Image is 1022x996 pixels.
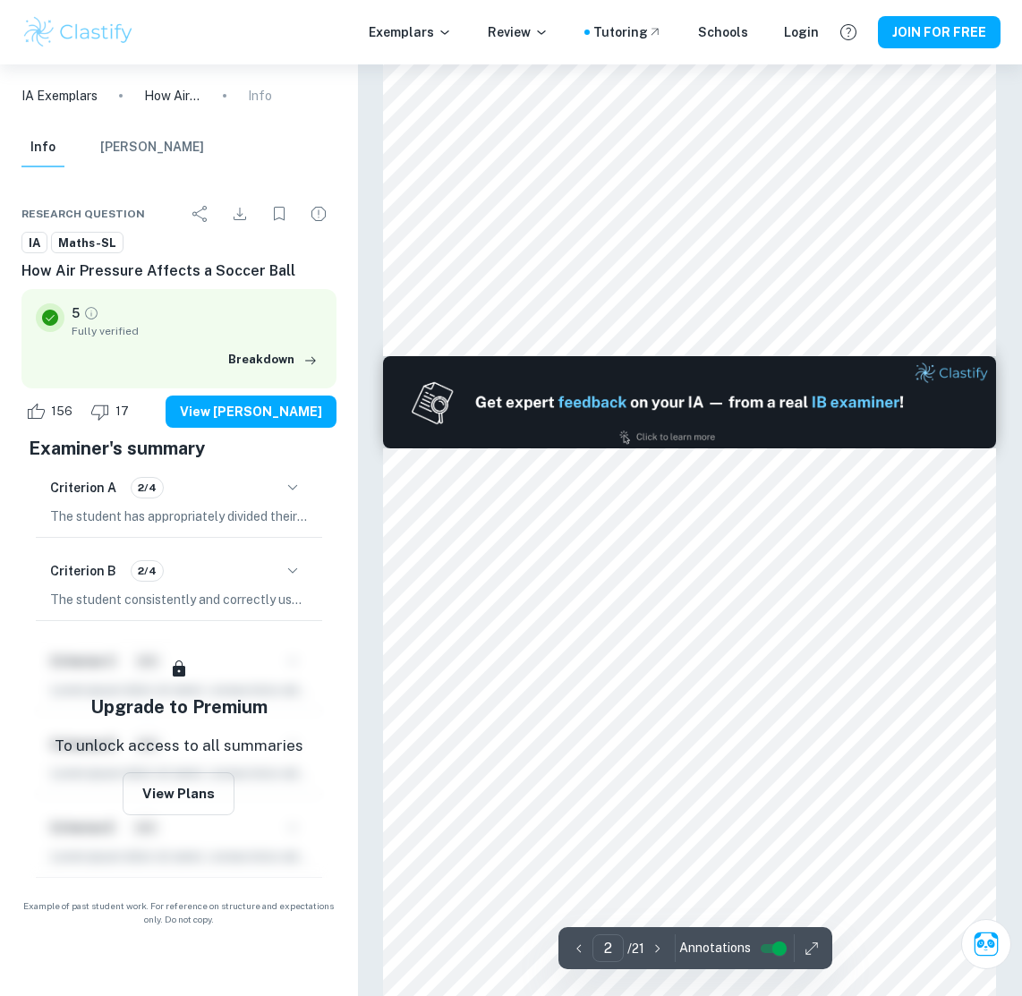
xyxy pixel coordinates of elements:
[72,303,80,323] p: 5
[41,403,82,421] span: 156
[123,772,234,815] button: View Plans
[106,403,139,421] span: 17
[679,939,751,958] span: Annotations
[698,22,748,42] a: Schools
[369,22,452,42] p: Exemplars
[784,22,819,42] a: Login
[51,232,123,254] a: Maths-SL
[132,480,163,496] span: 2/4
[22,234,47,252] span: IA
[224,346,322,373] button: Breakdown
[29,435,329,462] h5: Examiner's summary
[21,128,64,167] button: Info
[961,919,1011,969] button: Ask Clai
[50,478,116,498] h6: Criterion A
[132,563,163,579] span: 2/4
[21,86,98,106] a: IA Exemplars
[83,305,99,321] a: Grade fully verified
[21,14,135,50] img: Clastify logo
[166,396,336,428] button: View [PERSON_NAME]
[261,196,297,232] div: Bookmark
[383,356,996,448] img: Ad
[21,206,145,222] span: Research question
[50,507,308,526] p: The student has appropriately divided their work into sections with a clear introduction, body, a...
[52,234,123,252] span: Maths-SL
[21,899,336,926] span: Example of past student work. For reference on structure and expectations only. Do not copy.
[86,397,139,426] div: Dislike
[488,22,549,42] p: Review
[833,17,864,47] button: Help and Feedback
[21,232,47,254] a: IA
[301,196,336,232] div: Report issue
[248,86,272,106] p: Info
[100,128,204,167] button: [PERSON_NAME]
[72,323,322,339] span: Fully verified
[878,16,1001,48] button: JOIN FOR FREE
[21,260,336,282] h6: How Air Pressure Affects a Soccer Ball
[144,86,201,106] p: How Air Pressure Affects a Soccer Ball
[21,397,82,426] div: Like
[90,694,268,720] h5: Upgrade to Premium
[593,22,662,42] a: Tutoring
[50,590,308,609] p: The student consistently and correctly uses correct mathematical notation, symbols, and terminolo...
[55,735,303,758] p: To unlock access to all summaries
[183,196,218,232] div: Share
[627,939,644,958] p: / 21
[222,196,258,232] div: Download
[50,561,116,581] h6: Criterion B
